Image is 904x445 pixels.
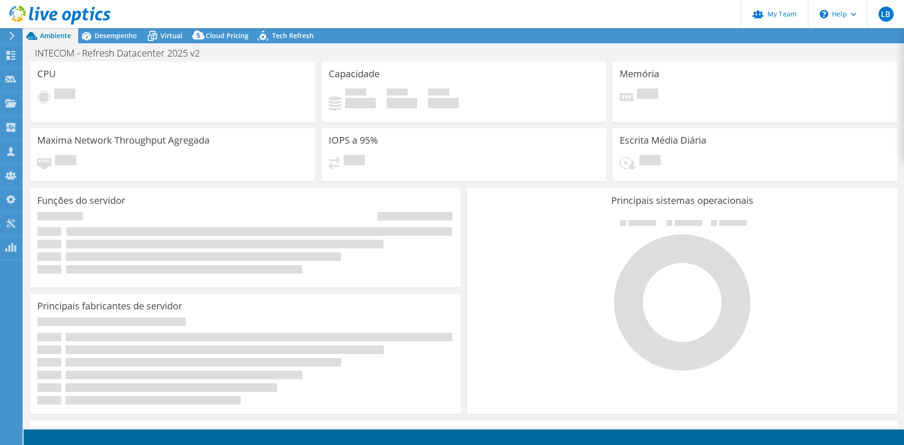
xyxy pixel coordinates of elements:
[37,135,210,146] h3: Maxima Network Throughput Agregada
[345,89,366,98] span: Usado
[387,98,417,108] h4: 0 GiB
[161,31,182,40] span: Virtual
[387,89,408,98] span: Disponível
[54,89,75,101] span: Pendente
[344,155,365,168] span: Pendente
[31,48,214,58] h1: INTECOM - Refresh Datacenter 2025 v2
[37,69,56,79] h3: CPU
[474,195,890,206] h3: Principais sistemas operacionais
[639,155,661,168] span: Pendente
[95,31,137,40] span: Desempenho
[329,69,379,79] h3: Capacidade
[55,155,76,168] span: Pendente
[879,7,894,22] span: LB
[206,31,249,40] span: Cloud Pricing
[329,135,378,146] h3: IOPS a 95%
[345,98,376,108] h4: 0 GiB
[820,10,828,18] svg: \n
[40,31,71,40] span: Ambiente
[620,135,706,146] h3: Escrita Média Diária
[428,98,459,108] h4: 0 GiB
[37,195,125,206] h3: Funções do servidor
[428,89,449,98] span: Total
[620,69,659,79] h3: Memória
[637,89,658,101] span: Pendente
[272,31,314,40] span: Tech Refresh
[37,301,182,311] h3: Principais fabricantes de servidor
